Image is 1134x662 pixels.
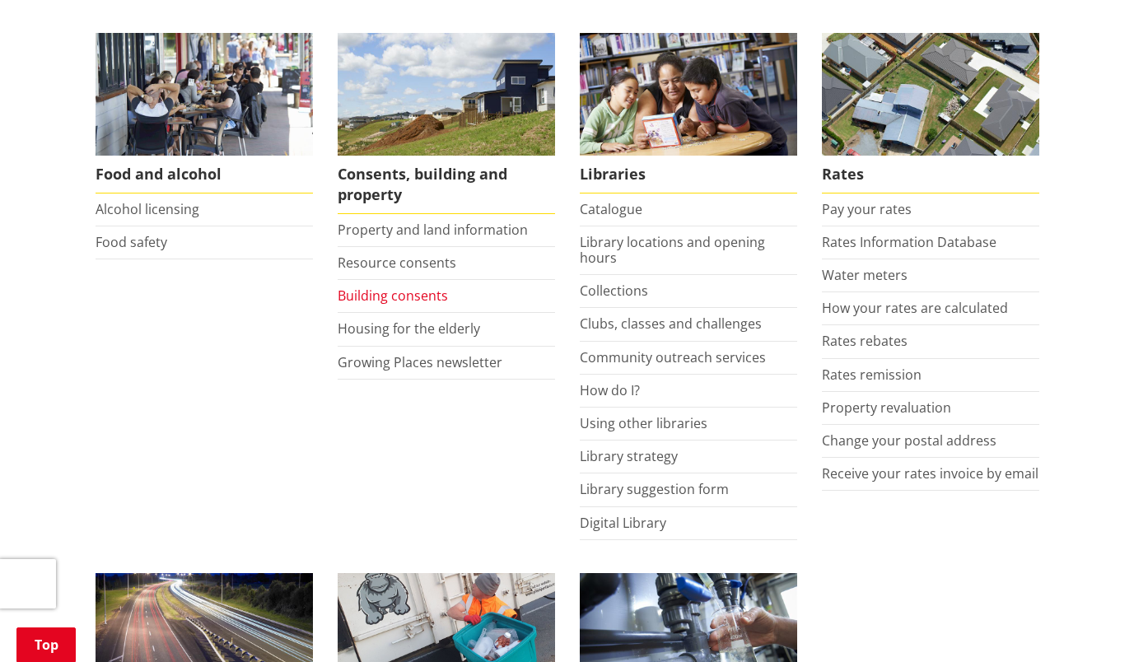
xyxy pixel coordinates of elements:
[822,366,922,384] a: Rates remission
[96,233,167,251] a: Food safety
[580,414,707,432] a: Using other libraries
[338,353,502,371] a: Growing Places newsletter
[96,33,313,156] img: Food and Alcohol in the Waikato
[580,200,642,218] a: Catalogue
[338,221,528,239] a: Property and land information
[338,319,480,338] a: Housing for the elderly
[822,33,1039,193] a: Pay your rates online Rates
[822,464,1038,483] a: Receive your rates invoice by email
[822,299,1008,317] a: How your rates are calculated
[822,431,996,450] a: Change your postal address
[580,381,640,399] a: How do I?
[96,156,313,193] span: Food and alcohol
[822,200,912,218] a: Pay your rates
[96,200,199,218] a: Alcohol licensing
[580,156,797,193] span: Libraries
[822,399,951,417] a: Property revaluation
[16,627,76,662] a: Top
[338,254,456,272] a: Resource consents
[1058,593,1118,652] iframe: Messenger Launcher
[580,33,797,156] img: Waikato District Council libraries
[338,33,555,214] a: New Pokeno housing development Consents, building and property
[96,33,313,193] a: Food and Alcohol in the Waikato Food and alcohol
[822,266,908,284] a: Water meters
[580,348,766,366] a: Community outreach services
[822,33,1039,156] img: Rates-thumbnail
[338,33,555,156] img: Land and property thumbnail
[580,282,648,300] a: Collections
[580,315,762,333] a: Clubs, classes and challenges
[822,233,996,251] a: Rates Information Database
[822,156,1039,193] span: Rates
[580,514,666,532] a: Digital Library
[338,287,448,305] a: Building consents
[580,33,797,193] a: Library membership is free to everyone who lives in the Waikato district. Libraries
[580,233,765,267] a: Library locations and opening hours
[822,332,908,350] a: Rates rebates
[580,447,678,465] a: Library strategy
[338,156,555,214] span: Consents, building and property
[580,480,729,498] a: Library suggestion form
